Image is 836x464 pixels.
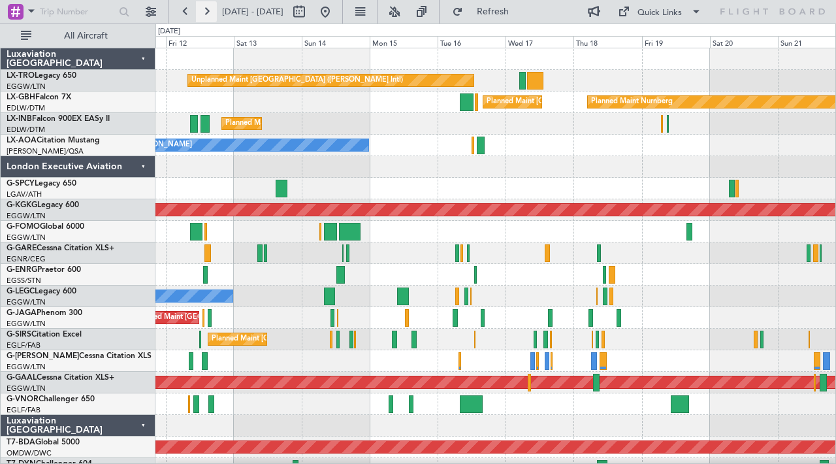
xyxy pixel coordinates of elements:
[7,180,35,188] span: G-SPCY
[7,93,35,101] span: LX-GBH
[7,395,39,403] span: G-VNOR
[34,31,138,41] span: All Aircraft
[7,201,79,209] a: G-KGKGLegacy 600
[7,395,95,403] a: G-VNORChallenger 650
[637,7,682,20] div: Quick Links
[7,309,37,317] span: G-JAGA
[7,288,35,295] span: G-LEGC
[7,125,45,135] a: EDLW/DTM
[7,439,35,446] span: T7-BDA
[7,190,42,199] a: LGAV/ATH
[466,7,521,16] span: Refresh
[7,82,46,91] a: EGGW/LTN
[7,352,79,360] span: G-[PERSON_NAME]
[191,71,403,90] div: Unplanned Maint [GEOGRAPHIC_DATA] ([PERSON_NAME] Intl)
[506,36,573,48] div: Wed 17
[7,266,81,274] a: G-ENRGPraetor 600
[7,266,37,274] span: G-ENRG
[487,92,692,112] div: Planned Maint [GEOGRAPHIC_DATA] ([GEOGRAPHIC_DATA])
[7,115,32,123] span: LX-INB
[7,137,37,144] span: LX-AOA
[222,6,283,18] span: [DATE] - [DATE]
[591,92,673,112] div: Planned Maint Nurnberg
[7,331,82,339] a: G-SIRSCitation Excel
[7,244,37,252] span: G-GARE
[7,211,46,221] a: EGGW/LTN
[7,374,37,382] span: G-GAAL
[7,93,71,101] a: LX-GBHFalcon 7X
[7,309,82,317] a: G-JAGAPhenom 300
[7,362,46,372] a: EGGW/LTN
[225,114,431,133] div: Planned Maint [GEOGRAPHIC_DATA] ([GEOGRAPHIC_DATA])
[7,276,41,286] a: EGSS/STN
[166,36,234,48] div: Fri 12
[642,36,710,48] div: Fri 19
[7,201,37,209] span: G-KGKG
[7,254,46,264] a: EGNR/CEG
[611,1,708,22] button: Quick Links
[7,180,76,188] a: G-SPCYLegacy 650
[234,36,302,48] div: Sat 13
[7,352,152,360] a: G-[PERSON_NAME]Cessna Citation XLS
[7,384,46,393] a: EGGW/LTN
[7,137,100,144] a: LX-AOACitation Mustang
[7,439,80,446] a: T7-BDAGlobal 5000
[7,72,76,80] a: LX-TROLegacy 650
[7,297,46,307] a: EGGW/LTN
[438,36,506,48] div: Tue 16
[7,233,46,242] a: EGGW/LTN
[7,405,40,415] a: EGLF/FAB
[7,103,45,113] a: EDLW/DTM
[7,340,40,350] a: EGLF/FAB
[212,329,417,349] div: Planned Maint [GEOGRAPHIC_DATA] ([GEOGRAPHIC_DATA])
[7,374,114,382] a: G-GAALCessna Citation XLS+
[14,25,142,46] button: All Aircraft
[7,223,40,231] span: G-FOMO
[7,244,114,252] a: G-GARECessna Citation XLS+
[7,72,35,80] span: LX-TRO
[7,448,52,458] a: OMDW/DWC
[710,36,778,48] div: Sat 20
[7,331,31,339] span: G-SIRS
[573,36,641,48] div: Thu 18
[158,26,180,37] div: [DATE]
[7,115,110,123] a: LX-INBFalcon 900EX EASy II
[302,36,370,48] div: Sun 14
[7,223,84,231] a: G-FOMOGlobal 6000
[370,36,438,48] div: Mon 15
[7,319,46,329] a: EGGW/LTN
[446,1,524,22] button: Refresh
[7,146,84,156] a: [PERSON_NAME]/QSA
[40,2,115,22] input: Trip Number
[7,288,76,295] a: G-LEGCLegacy 600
